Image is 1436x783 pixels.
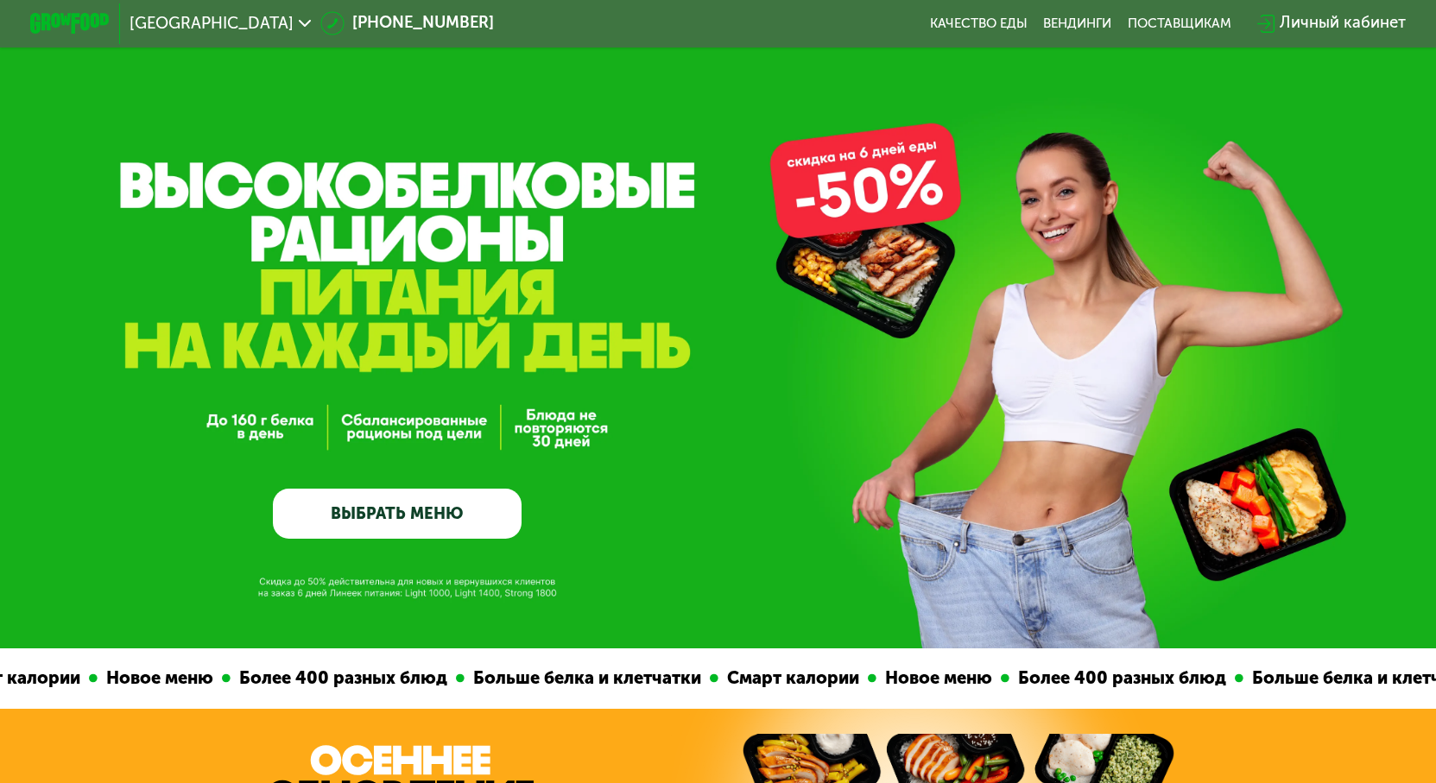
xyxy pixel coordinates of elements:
div: Новое меню [874,665,998,691]
span: [GEOGRAPHIC_DATA] [130,16,294,31]
a: [PHONE_NUMBER] [320,11,494,35]
div: Более 400 разных блюд [1007,665,1232,691]
a: Вендинги [1043,16,1111,31]
a: ВЫБРАТЬ МЕНЮ [273,489,522,539]
a: Качество еды [930,16,1028,31]
div: поставщикам [1128,16,1231,31]
div: Смарт калории [716,665,865,691]
div: Больше белка и клетчатки [462,665,707,691]
div: Личный кабинет [1280,11,1406,35]
div: Новое меню [95,665,219,691]
div: Более 400 разных блюд [228,665,453,691]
